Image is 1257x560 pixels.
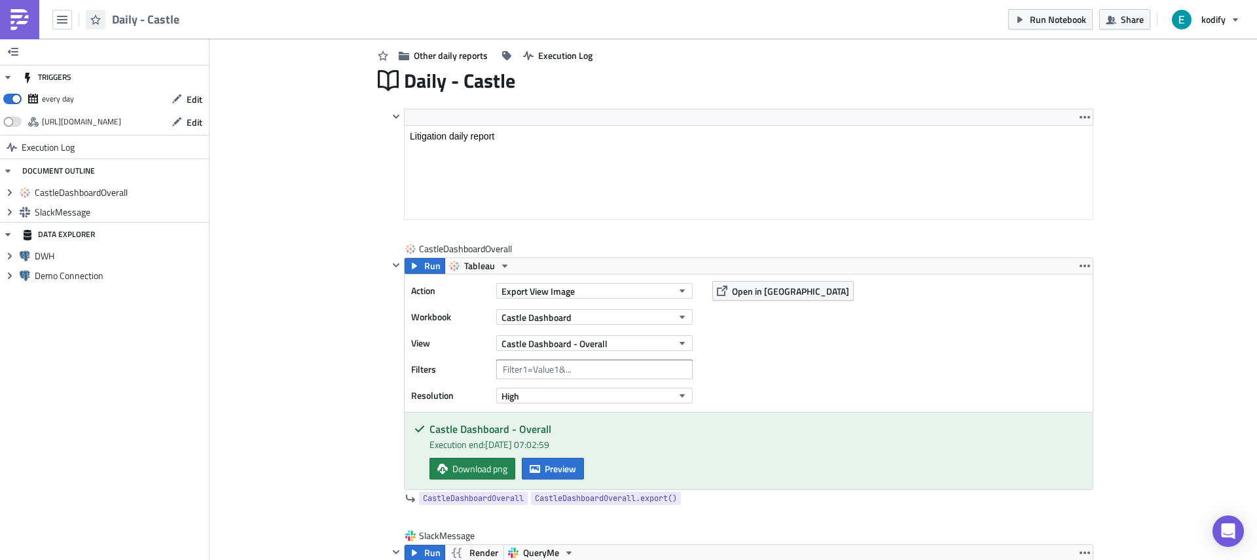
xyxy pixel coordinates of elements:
[496,335,693,351] button: Castle Dashboard - Overall
[405,126,1093,219] iframe: Rich Text Area
[5,5,655,16] p: Daily Castle Status Report.
[501,310,572,324] span: Castle Dashboard
[445,258,515,274] button: Tableau
[411,281,490,301] label: Action
[1121,12,1144,26] span: Share
[1212,515,1244,547] div: Open Intercom Messenger
[1171,9,1193,31] img: Avatar
[712,281,854,301] button: Open in [GEOGRAPHIC_DATA]
[35,250,206,262] span: DWH
[42,112,121,132] div: https://pushmetrics.io/api/v1/report/dNL4zGwoM8/webhook?token=db5d411e1a684f6a9d6384f59165b800
[424,258,441,274] span: Run
[411,360,490,379] label: Filters
[1201,12,1226,26] span: kodify
[388,544,404,560] button: Hide content
[411,333,490,353] label: View
[1008,9,1093,29] button: Run Notebook
[496,283,693,299] button: Export View Image
[496,309,693,325] button: Castle Dashboard
[1030,12,1086,26] span: Run Notebook
[522,458,584,479] button: Preview
[545,462,576,476] span: Preview
[187,115,202,129] span: Edit
[429,424,1083,434] h5: Castle Dashboard - Overall
[1164,5,1247,34] button: kodify
[22,136,75,159] span: Execution Log
[165,89,209,109] button: Edit
[392,45,494,65] button: Other daily reports
[501,284,575,298] span: Export View Image
[517,45,599,65] button: Execution Log
[419,492,528,505] a: CastleDashboardOverall
[187,92,202,106] span: Edit
[42,89,74,109] div: every day
[531,492,681,505] a: CastleDashboardOverall.export()
[404,68,517,93] span: Daily - Castle
[501,389,519,403] span: High
[535,492,677,505] span: CastleDashboardOverall.export()
[501,337,608,350] span: Castle Dashboard - Overall
[414,48,488,62] span: Other daily reports
[452,462,507,476] span: Download png
[429,438,1083,451] div: Execution end: [DATE] 07:02:59
[429,458,515,479] a: Download png
[22,159,95,183] div: DOCUMENT OUTLINE
[423,492,524,505] span: CastleDashboardOverall
[419,242,513,255] span: CastleDashboardOverall
[22,223,95,246] div: DATA EXPLORER
[411,307,490,327] label: Workbook
[464,258,495,274] span: Tableau
[112,12,181,27] span: Daily - Castle
[5,5,655,16] body: Rich Text Area. Press ALT-0 for help.
[22,65,71,89] div: TRIGGERS
[9,9,30,30] img: PushMetrics
[35,187,206,198] span: CastleDashboardOverall
[165,112,209,132] button: Edit
[388,257,404,273] button: Hide content
[388,109,404,124] button: Hide content
[35,270,206,282] span: Demo Connection
[405,258,445,274] button: Run
[1099,9,1150,29] button: Share
[732,284,849,298] span: Open in [GEOGRAPHIC_DATA]
[538,48,592,62] span: Execution Log
[496,388,693,403] button: High
[496,360,693,379] input: Filter1=Value1&...
[35,206,206,218] span: SlackMessage
[411,386,490,405] label: Resolution
[419,529,476,542] span: SlackMessage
